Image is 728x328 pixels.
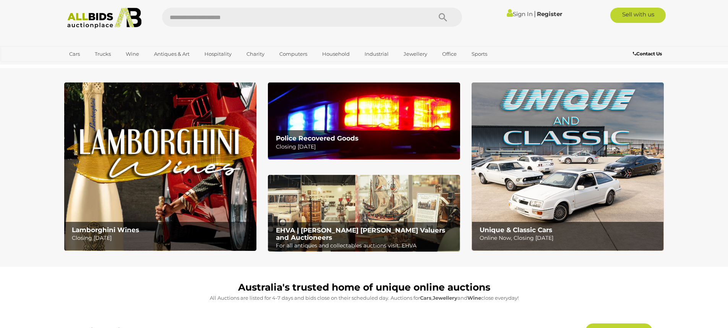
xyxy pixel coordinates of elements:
[242,48,269,60] a: Charity
[72,226,139,234] b: Lamborghini Wines
[268,175,460,252] img: EHVA | Evans Hastings Valuers and Auctioneers
[276,134,358,142] b: Police Recovered Goods
[610,8,666,23] a: Sell with us
[399,48,432,60] a: Jewellery
[268,175,460,252] a: EHVA | Evans Hastings Valuers and Auctioneers EHVA | [PERSON_NAME] [PERSON_NAME] Valuers and Auct...
[268,82,460,159] a: Police Recovered Goods Police Recovered Goods Closing [DATE]
[633,51,662,57] b: Contact Us
[480,226,552,234] b: Unique & Classic Cars
[467,295,481,301] strong: Wine
[72,233,252,243] p: Closing [DATE]
[537,10,562,18] a: Register
[424,8,462,27] button: Search
[467,48,492,60] a: Sports
[64,82,256,251] img: Lamborghini Wines
[433,295,457,301] strong: Jewellery
[64,60,128,73] a: [GEOGRAPHIC_DATA]
[317,48,355,60] a: Household
[480,233,660,243] p: Online Now, Closing [DATE]
[63,8,146,29] img: Allbids.com.au
[68,294,660,302] p: All Auctions are listed for 4-7 days and bids close on their scheduled day. Auctions for , and cl...
[90,48,116,60] a: Trucks
[276,226,445,241] b: EHVA | [PERSON_NAME] [PERSON_NAME] Valuers and Auctioneers
[507,10,533,18] a: Sign In
[472,82,664,251] img: Unique & Classic Cars
[420,295,431,301] strong: Cars
[276,142,456,152] p: Closing [DATE]
[64,48,85,60] a: Cars
[274,48,312,60] a: Computers
[268,82,460,159] img: Police Recovered Goods
[199,48,237,60] a: Hospitality
[633,50,664,58] a: Contact Us
[472,82,664,251] a: Unique & Classic Cars Unique & Classic Cars Online Now, Closing [DATE]
[68,282,660,293] h1: Australia's trusted home of unique online auctions
[276,241,456,250] p: For all antiques and collectables auctions visit: EHVA
[534,10,536,18] span: |
[64,82,256,251] a: Lamborghini Wines Lamborghini Wines Closing [DATE]
[437,48,462,60] a: Office
[149,48,195,60] a: Antiques & Art
[360,48,394,60] a: Industrial
[121,48,144,60] a: Wine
